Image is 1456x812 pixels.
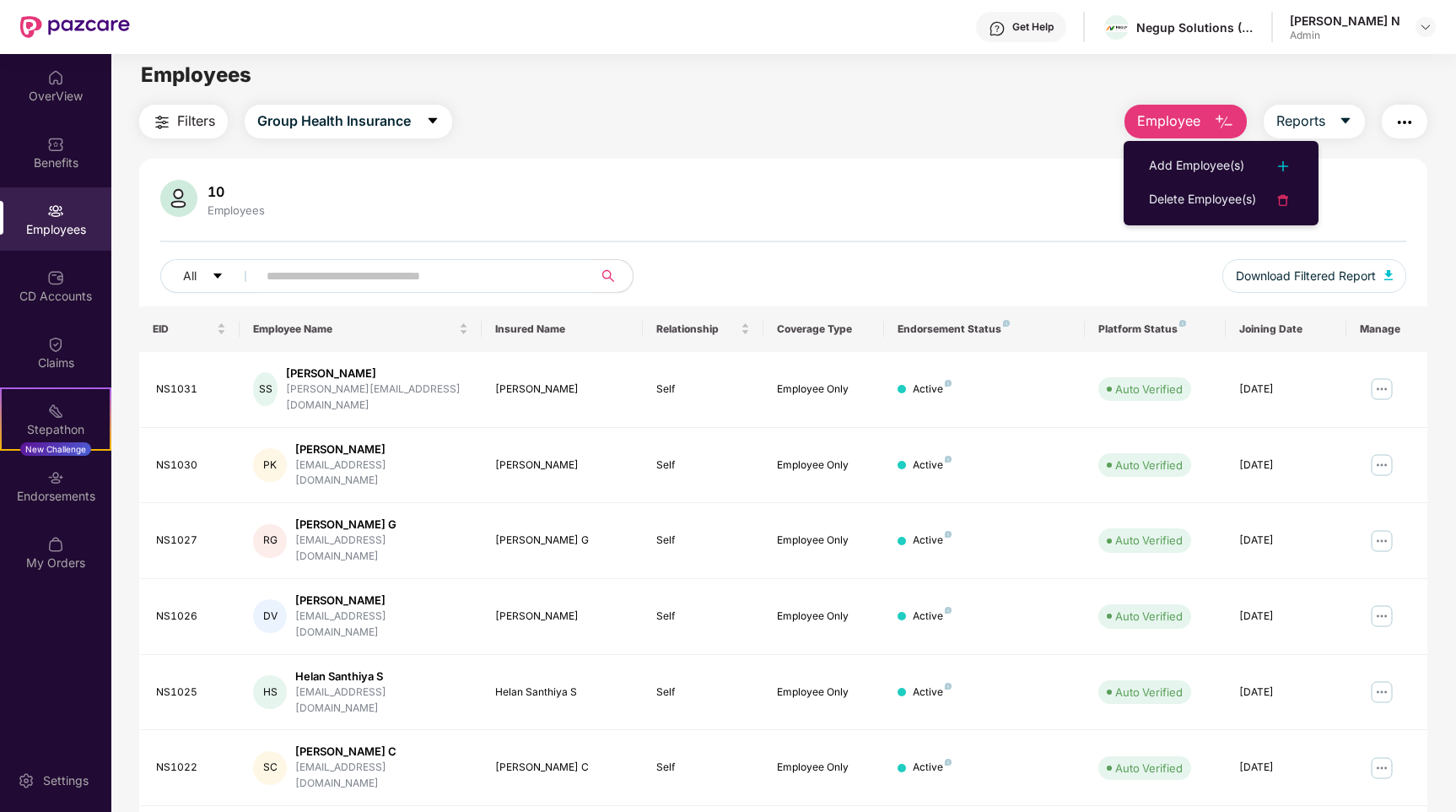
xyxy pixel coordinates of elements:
div: [PERSON_NAME] [286,365,468,382]
img: svg+xml;base64,PHN2ZyBpZD0iRHJvcGRvd24tMzJ4MzIiIHhtbG5zPSJodHRwOi8vd3d3LnczLm9yZy8yMDAwL3N2ZyIgd2... [1419,20,1432,34]
div: Negup Solutions (Opc) Private Limited [1136,19,1254,35]
div: [PERSON_NAME] N [1290,13,1400,29]
div: [DATE] [1239,685,1333,701]
div: [EMAIL_ADDRESS][DOMAIN_NAME] [295,457,468,490]
img: svg+xml;base64,PHN2ZyBpZD0iQmVuZWZpdHMiIHhtbG5zPSJodHRwOi8vd3d3LnczLm9yZy8yMDAwL3N2ZyIgd2lkdGg9Ij... [47,136,64,153]
div: [PERSON_NAME][EMAIL_ADDRESS][DOMAIN_NAME] [286,382,468,414]
img: svg+xml;base64,PHN2ZyB4bWxucz0iaHR0cDovL3d3dy53My5vcmcvMjAwMC9zdmciIHdpZHRoPSI4IiBoZWlnaHQ9IjgiIH... [945,607,952,614]
img: manageButton [1368,603,1395,630]
div: Auto Verified [1115,381,1183,398]
div: NS1026 [156,609,226,625]
span: search [591,269,624,283]
div: RG [253,524,287,558]
div: Active [913,760,952,776]
img: svg+xml;base64,PHN2ZyBpZD0iRW1wbG95ZWVzIiB4bWxucz0iaHR0cDovL3d3dy53My5vcmcvMjAwMC9zdmciIHdpZHRoPS... [47,203,64,219]
img: svg+xml;base64,PHN2ZyB4bWxucz0iaHR0cDovL3d3dy53My5vcmcvMjAwMC9zdmciIHdpZHRoPSI4IiBoZWlnaHQ9IjgiIH... [945,456,952,463]
th: Coverage Type [763,306,884,352]
div: Admin [1290,29,1400,42]
div: Stepathon [2,421,110,438]
div: Employee Only [777,533,871,549]
span: Group Health Insurance [257,111,411,132]
div: Add Employee(s) [1149,156,1244,176]
div: Self [656,685,750,701]
th: EID [139,306,240,352]
button: Reportscaret-down [1264,105,1365,138]
span: Relationship [656,322,737,336]
th: Joining Date [1226,306,1346,352]
div: Active [913,457,952,474]
div: Auto Verified [1115,760,1183,777]
img: svg+xml;base64,PHN2ZyB4bWxucz0iaHR0cDovL3d3dy53My5vcmcvMjAwMC9zdmciIHdpZHRoPSI4IiBoZWlnaHQ9IjgiIH... [945,380,952,387]
button: Employee [1124,105,1247,138]
div: Get Help [1012,20,1054,34]
div: Employee Only [777,760,871,776]
img: svg+xml;base64,PHN2ZyBpZD0iSG9tZSIgeG1sbnM9Imh0dHA6Ly93d3cudzMub3JnLzIwMDAvc3ZnIiB3aWR0aD0iMjAiIG... [47,69,64,86]
button: Allcaret-down [160,259,263,293]
img: New Pazcare Logo [20,16,130,38]
img: svg+xml;base64,PHN2ZyB4bWxucz0iaHR0cDovL3d3dy53My5vcmcvMjAwMC9zdmciIHdpZHRoPSI4IiBoZWlnaHQ9IjgiIH... [945,683,952,690]
div: [DATE] [1239,533,1333,549]
div: [DATE] [1239,609,1333,625]
div: SS [253,372,277,406]
span: caret-down [1339,114,1352,129]
div: Auto Verified [1115,684,1183,701]
div: [EMAIL_ADDRESS][DOMAIN_NAME] [295,609,468,641]
img: svg+xml;base64,PHN2ZyB4bWxucz0iaHR0cDovL3d3dy53My5vcmcvMjAwMC9zdmciIHdpZHRoPSIyNCIgaGVpZ2h0PSIyNC... [1273,190,1293,210]
span: Reports [1276,111,1325,132]
img: svg+xml;base64,PHN2ZyBpZD0iU2V0dGluZy0yMHgyMCIgeG1sbnM9Imh0dHA6Ly93d3cudzMub3JnLzIwMDAvc3ZnIiB3aW... [18,772,35,789]
div: [PERSON_NAME] C [295,744,468,760]
div: 10 [204,183,268,200]
div: Auto Verified [1115,608,1183,625]
div: Self [656,533,750,549]
div: Settings [38,772,94,789]
img: manageButton [1368,528,1395,555]
img: manageButton [1368,679,1395,706]
div: Auto Verified [1115,532,1183,549]
button: search [591,259,634,293]
div: Self [656,609,750,625]
div: NS1022 [156,760,226,776]
div: [PERSON_NAME] [295,593,468,609]
div: NS1027 [156,533,226,549]
div: DV [253,599,287,633]
span: Download Filtered Report [1236,267,1376,285]
div: [PERSON_NAME] [295,441,468,457]
div: Helan Santhiya S [295,669,468,685]
div: Self [656,457,750,474]
div: [EMAIL_ADDRESS][DOMAIN_NAME] [295,533,468,565]
div: Helan Santhiya S [495,685,629,701]
div: [DATE] [1239,457,1333,474]
div: Delete Employee(s) [1149,190,1256,210]
div: [DATE] [1239,760,1333,776]
div: [PERSON_NAME] G [495,533,629,549]
span: Filters [177,111,215,132]
img: svg+xml;base64,PHN2ZyBpZD0iSGVscC0zMngzMiIgeG1sbnM9Imh0dHA6Ly93d3cudzMub3JnLzIwMDAvc3ZnIiB3aWR0aD... [989,20,1006,37]
span: caret-down [212,270,224,284]
img: svg+xml;base64,PHN2ZyBpZD0iQ2xhaW0iIHhtbG5zPSJodHRwOi8vd3d3LnczLm9yZy8yMDAwL3N2ZyIgd2lkdGg9IjIwIi... [47,336,64,353]
span: Employees [141,62,251,87]
div: Employee Only [777,685,871,701]
div: HS [253,675,287,709]
img: svg+xml;base64,PHN2ZyB4bWxucz0iaHR0cDovL3d3dy53My5vcmcvMjAwMC9zdmciIHdpZHRoPSI4IiBoZWlnaHQ9IjgiIH... [1003,320,1010,327]
span: caret-down [426,114,439,129]
div: New Challenge [20,442,91,456]
div: Platform Status [1098,322,1212,336]
img: manageButton [1368,755,1395,782]
div: [PERSON_NAME] [495,382,629,398]
div: NS1031 [156,382,226,398]
img: svg+xml;base64,PHN2ZyB4bWxucz0iaHR0cDovL3d3dy53My5vcmcvMjAwMC9zdmciIHdpZHRoPSIyMSIgaGVpZ2h0PSIyMC... [47,403,64,420]
img: svg+xml;base64,PHN2ZyB4bWxucz0iaHR0cDovL3d3dy53My5vcmcvMjAwMC9zdmciIHhtbG5zOnhsaW5rPSJodHRwOi8vd3... [160,180,197,217]
div: Active [913,382,952,398]
img: svg+xml;base64,PHN2ZyB4bWxucz0iaHR0cDovL3d3dy53My5vcmcvMjAwMC9zdmciIHdpZHRoPSIyNCIgaGVpZ2h0PSIyNC... [152,112,172,133]
div: PK [253,448,287,482]
img: svg+xml;base64,PHN2ZyB4bWxucz0iaHR0cDovL3d3dy53My5vcmcvMjAwMC9zdmciIHdpZHRoPSI4IiBoZWlnaHQ9IjgiIH... [945,759,952,766]
div: [PERSON_NAME] G [295,517,468,533]
div: Employee Only [777,609,871,625]
div: Employees [204,203,268,217]
div: Self [656,760,750,776]
img: svg+xml;base64,PHN2ZyBpZD0iQ0RfQWNjb3VudHMiIGRhdGEtbmFtZT0iQ0QgQWNjb3VudHMiIHhtbG5zPSJodHRwOi8vd3... [47,269,64,286]
img: logo-h60.png [1104,24,1129,32]
th: Employee Name [240,306,481,352]
div: [DATE] [1239,382,1333,398]
span: All [183,267,197,285]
